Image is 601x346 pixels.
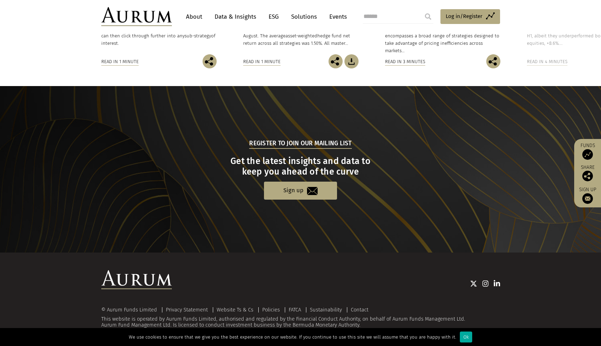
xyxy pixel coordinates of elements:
img: Sign up to our newsletter [582,193,593,204]
div: Read in 1 minute [101,58,139,66]
a: Policies [262,306,280,313]
div: © Aurum Funds Limited [101,307,161,312]
p: Arbitrage is a widely used term in finance that encompasses a broad range of strategies designed ... [385,25,500,55]
a: Events [326,10,347,23]
a: Website Ts & Cs [217,306,253,313]
h5: Register to join our mailing list [249,139,351,149]
span: Log in/Register [446,12,482,20]
a: Sign up [264,182,337,200]
div: Read in 3 minutes [385,58,425,66]
div: This website is operated by Aurum Funds Limited, authorised and regulated by the Financial Conduc... [101,307,500,328]
a: Funds [578,142,597,160]
div: Read in 1 minute [243,58,281,66]
a: About [182,10,206,23]
h3: Get the latest insights and data to keep you ahead of the curve [102,156,499,177]
img: Aurum Logo [101,270,172,289]
span: sub-strategy [185,33,211,38]
input: Submit [421,10,435,24]
img: Share this post [486,54,500,68]
img: Linkedin icon [494,280,500,287]
a: ESG [265,10,282,23]
a: FATCA [289,306,301,313]
div: Ok [460,332,472,342]
img: Download Article [344,54,359,68]
img: Share this post [203,54,217,68]
img: Share this post [582,171,593,181]
div: Read in 4 minutes [527,58,567,66]
img: Access Funds [582,149,593,160]
p: In summary Hedge fund performance was positive in August. The average hedge fund net return acros... [243,25,359,47]
a: Data & Insights [211,10,260,23]
a: Log in/Register [440,9,500,24]
a: Contact [351,306,368,313]
img: Twitter icon [470,280,477,287]
a: Sustainability [310,306,342,313]
a: Solutions [288,10,320,23]
a: Privacy Statement [166,306,208,313]
img: Aurum [101,7,172,26]
img: Instagram icon [482,280,489,287]
p: Click on the strategy you are interested in and you can then click through further into any of in... [101,25,217,47]
a: Sign up [578,187,597,204]
div: Share [578,165,597,181]
span: asset-weighted [286,33,317,38]
img: Share this post [329,54,343,68]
